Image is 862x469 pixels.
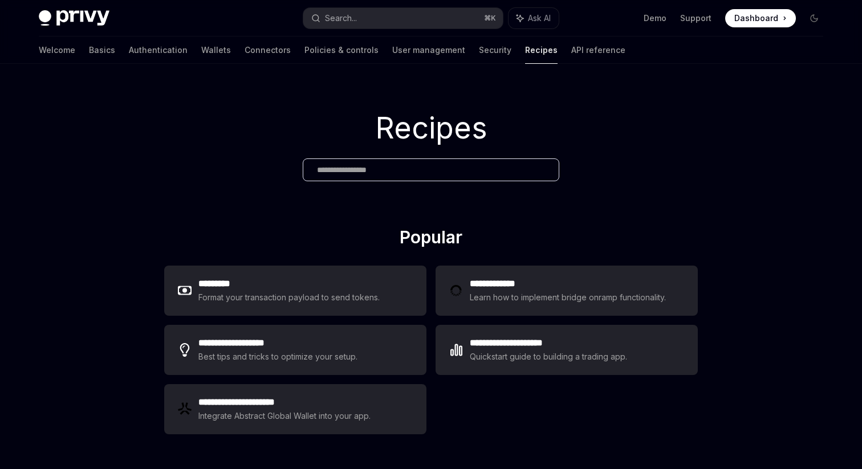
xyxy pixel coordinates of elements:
[525,36,558,64] a: Recipes
[201,36,231,64] a: Wallets
[39,10,109,26] img: dark logo
[571,36,625,64] a: API reference
[304,36,379,64] a: Policies & controls
[129,36,188,64] a: Authentication
[680,13,711,24] a: Support
[725,9,796,27] a: Dashboard
[198,409,371,423] div: Integrate Abstract Global Wallet into your app.
[325,11,357,25] div: Search...
[528,13,551,24] span: Ask AI
[805,9,823,27] button: Toggle dark mode
[245,36,291,64] a: Connectors
[198,291,380,304] div: Format your transaction payload to send tokens.
[734,13,778,24] span: Dashboard
[39,36,75,64] a: Welcome
[164,266,426,316] a: **** ****Format your transaction payload to send tokens.
[479,36,511,64] a: Security
[303,8,503,28] button: Search...⌘K
[509,8,559,28] button: Ask AI
[198,350,357,364] div: Best tips and tricks to optimize your setup.
[89,36,115,64] a: Basics
[644,13,666,24] a: Demo
[436,266,698,316] a: **** **** ***Learn how to implement bridge onramp functionality.
[470,291,666,304] div: Learn how to implement bridge onramp functionality.
[164,227,698,252] h2: Popular
[484,14,496,23] span: ⌘ K
[392,36,465,64] a: User management
[470,350,627,364] div: Quickstart guide to building a trading app.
